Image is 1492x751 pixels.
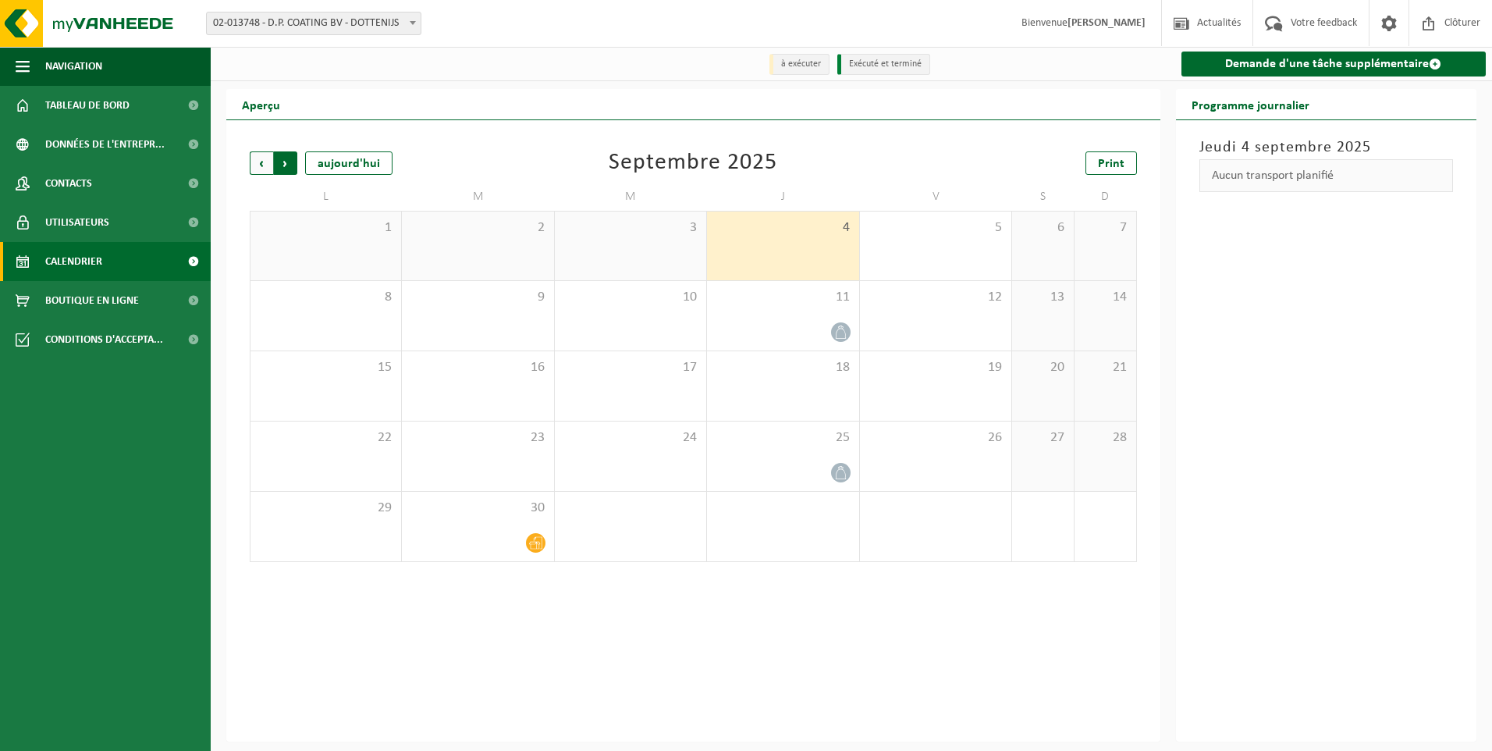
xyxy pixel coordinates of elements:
[1181,52,1487,77] a: Demande d'une tâche supplémentaire
[868,429,1004,447] span: 26
[258,359,393,376] span: 15
[715,359,851,376] span: 18
[1082,429,1128,447] span: 28
[410,500,545,517] span: 30
[45,47,102,86] span: Navigation
[1012,183,1075,211] td: S
[1020,289,1066,306] span: 13
[206,12,421,35] span: 02-013748 - D.P. COATING BV - DOTTENIJS
[410,359,545,376] span: 16
[837,54,930,75] li: Exécuté et terminé
[45,86,130,125] span: Tableau de bord
[274,151,297,175] span: Suivant
[258,289,393,306] span: 8
[868,219,1004,237] span: 5
[1020,429,1066,447] span: 27
[1085,151,1137,175] a: Print
[45,203,109,242] span: Utilisateurs
[715,289,851,306] span: 11
[1176,89,1325,119] h2: Programme journalier
[563,429,698,447] span: 24
[250,183,402,211] td: L
[258,219,393,237] span: 1
[555,183,707,211] td: M
[45,242,102,281] span: Calendrier
[410,289,545,306] span: 9
[563,289,698,306] span: 10
[868,359,1004,376] span: 19
[410,219,545,237] span: 2
[258,500,393,517] span: 29
[707,183,859,211] td: J
[1020,359,1066,376] span: 20
[226,89,296,119] h2: Aperçu
[1067,17,1146,29] strong: [PERSON_NAME]
[1082,289,1128,306] span: 14
[563,359,698,376] span: 17
[715,429,851,447] span: 25
[410,429,545,447] span: 23
[1082,359,1128,376] span: 21
[563,219,698,237] span: 3
[1020,219,1066,237] span: 6
[860,183,1012,211] td: V
[45,281,139,320] span: Boutique en ligne
[868,289,1004,306] span: 12
[1082,219,1128,237] span: 7
[45,320,163,359] span: Conditions d'accepta...
[258,429,393,447] span: 22
[45,125,165,164] span: Données de l'entrepr...
[402,183,554,211] td: M
[1199,136,1454,159] h3: Jeudi 4 septembre 2025
[715,219,851,237] span: 4
[45,164,92,203] span: Contacts
[1098,158,1124,170] span: Print
[609,151,777,175] div: Septembre 2025
[207,12,421,34] span: 02-013748 - D.P. COATING BV - DOTTENIJS
[250,151,273,175] span: Précédent
[1199,159,1454,192] div: Aucun transport planifié
[769,54,829,75] li: à exécuter
[1075,183,1137,211] td: D
[305,151,393,175] div: aujourd'hui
